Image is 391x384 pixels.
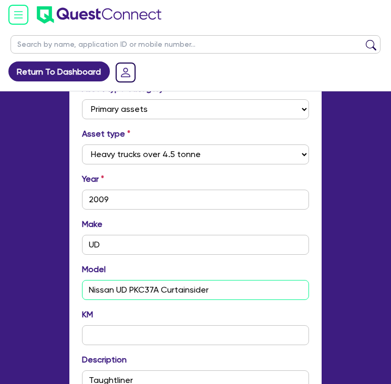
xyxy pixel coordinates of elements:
input: Search by name, application ID or mobile number... [11,35,380,54]
a: Return To Dashboard [8,61,110,81]
label: KM [82,308,93,321]
label: Year [82,173,104,185]
label: Description [82,354,127,366]
label: Asset type [82,128,130,140]
a: Dropdown toggle [112,59,139,86]
img: icon-menu-open [8,5,28,25]
label: Make [82,218,102,231]
img: quest-connect-logo-blue [37,6,161,24]
label: Model [82,263,106,276]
